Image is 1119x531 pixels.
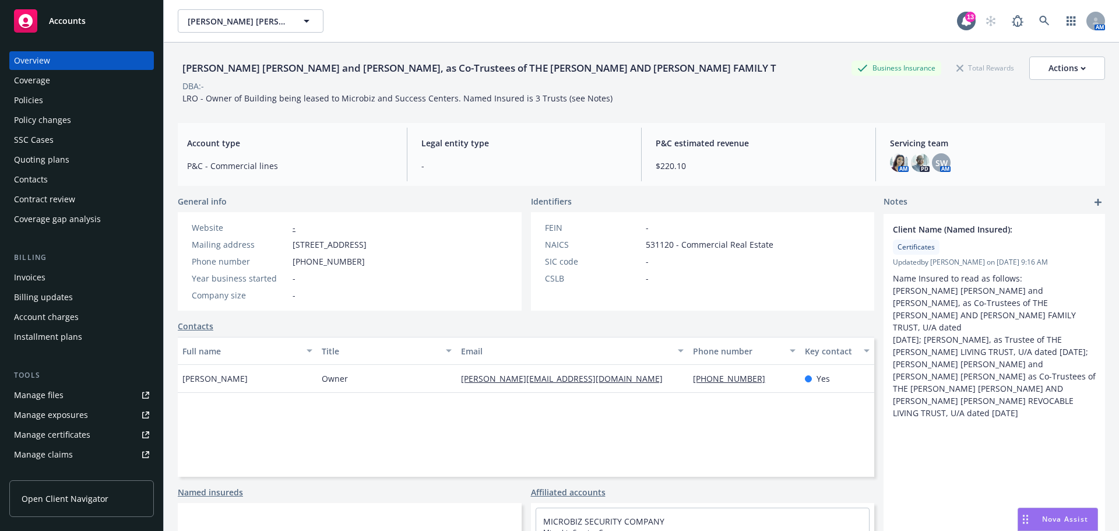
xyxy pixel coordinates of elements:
div: Business Insurance [851,61,941,75]
a: Switch app [1060,9,1083,33]
span: Owner [322,372,348,385]
a: SSC Cases [9,131,154,149]
div: Manage exposures [14,406,88,424]
a: Invoices [9,268,154,287]
div: [PERSON_NAME] [PERSON_NAME] and [PERSON_NAME], as Co-Trustees of THE [PERSON_NAME] AND [PERSON_NA... [178,61,781,76]
a: Manage exposures [9,406,154,424]
div: Tools [9,370,154,381]
div: Account charges [14,308,79,326]
a: Start snowing [979,9,1002,33]
div: FEIN [545,221,641,234]
a: add [1091,195,1105,209]
a: Report a Bug [1006,9,1029,33]
div: Key contact [805,345,857,357]
div: Coverage gap analysis [14,210,101,228]
button: Title [317,337,456,365]
a: MICROBIZ SECURITY COMPANY [543,516,664,527]
div: Policy changes [14,111,71,129]
img: photo [890,153,909,172]
div: Total Rewards [951,61,1020,75]
div: DBA: - [182,80,204,92]
div: SSC Cases [14,131,54,149]
div: CSLB [545,272,641,284]
span: - [646,255,649,268]
a: - [293,222,295,233]
div: Manage files [14,386,64,405]
div: Phone number [192,255,288,268]
a: Contacts [9,170,154,189]
span: SW [935,157,948,169]
a: Manage certificates [9,425,154,444]
div: Installment plans [14,328,82,346]
div: Actions [1048,57,1086,79]
span: Account type [187,137,393,149]
div: Policies [14,91,43,110]
a: Affiliated accounts [531,486,606,498]
a: Quoting plans [9,150,154,169]
span: - [293,272,295,284]
div: Billing updates [14,288,73,307]
a: Manage files [9,386,154,405]
div: NAICS [545,238,641,251]
span: Legal entity type [421,137,627,149]
span: P&C estimated revenue [656,137,861,149]
a: Coverage [9,71,154,90]
span: [STREET_ADDRESS] [293,238,367,251]
div: Contacts [14,170,48,189]
a: Billing updates [9,288,154,307]
span: P&C - Commercial lines [187,160,393,172]
a: [PHONE_NUMBER] [693,373,775,384]
span: General info [178,195,227,208]
span: $220.10 [656,160,861,172]
img: photo [911,153,930,172]
span: - [293,289,295,301]
div: Year business started [192,272,288,284]
span: Accounts [49,16,86,26]
span: - [646,221,649,234]
a: Named insureds [178,486,243,498]
div: Mailing address [192,238,288,251]
span: Nova Assist [1042,514,1088,524]
div: Invoices [14,268,45,287]
button: Key contact [800,337,874,365]
div: 13 [965,12,976,22]
div: Contract review [14,190,75,209]
span: 531120 - Commercial Real Estate [646,238,773,251]
div: Drag to move [1018,508,1033,530]
div: SIC code [545,255,641,268]
div: Coverage [14,71,50,90]
span: - [421,160,627,172]
span: Open Client Navigator [22,493,108,505]
div: Client Name (Named Insured):CertificatesUpdatedby [PERSON_NAME] on [DATE] 9:16 AMName Insured to ... [884,214,1105,428]
button: Actions [1029,57,1105,80]
div: Company size [192,289,288,301]
a: Accounts [9,5,154,37]
div: Manage certificates [14,425,90,444]
div: Manage BORs [14,465,69,484]
a: Contacts [178,320,213,332]
button: Full name [178,337,317,365]
div: Overview [14,51,50,70]
a: Overview [9,51,154,70]
span: Updated by [PERSON_NAME] on [DATE] 9:16 AM [893,257,1096,268]
button: Email [456,337,688,365]
span: Certificates [898,242,935,252]
div: Manage claims [14,445,73,464]
div: Phone number [693,345,782,357]
a: [PERSON_NAME][EMAIL_ADDRESS][DOMAIN_NAME] [461,373,672,384]
button: [PERSON_NAME] [PERSON_NAME] and [PERSON_NAME], as Co-Trustees of THE [PERSON_NAME] AND [PERSON_NA... [178,9,323,33]
a: Policies [9,91,154,110]
a: Search [1033,9,1056,33]
span: Servicing team [890,137,1096,149]
a: Installment plans [9,328,154,346]
span: LRO - Owner of Building being leased to Microbiz and Success Centers. Named Insured is 3 Trusts (... [182,93,613,104]
button: Nova Assist [1018,508,1098,531]
div: Website [192,221,288,234]
a: Manage claims [9,445,154,464]
div: Full name [182,345,300,357]
span: [PHONE_NUMBER] [293,255,365,268]
div: Quoting plans [14,150,69,169]
a: Account charges [9,308,154,326]
span: Identifiers [531,195,572,208]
